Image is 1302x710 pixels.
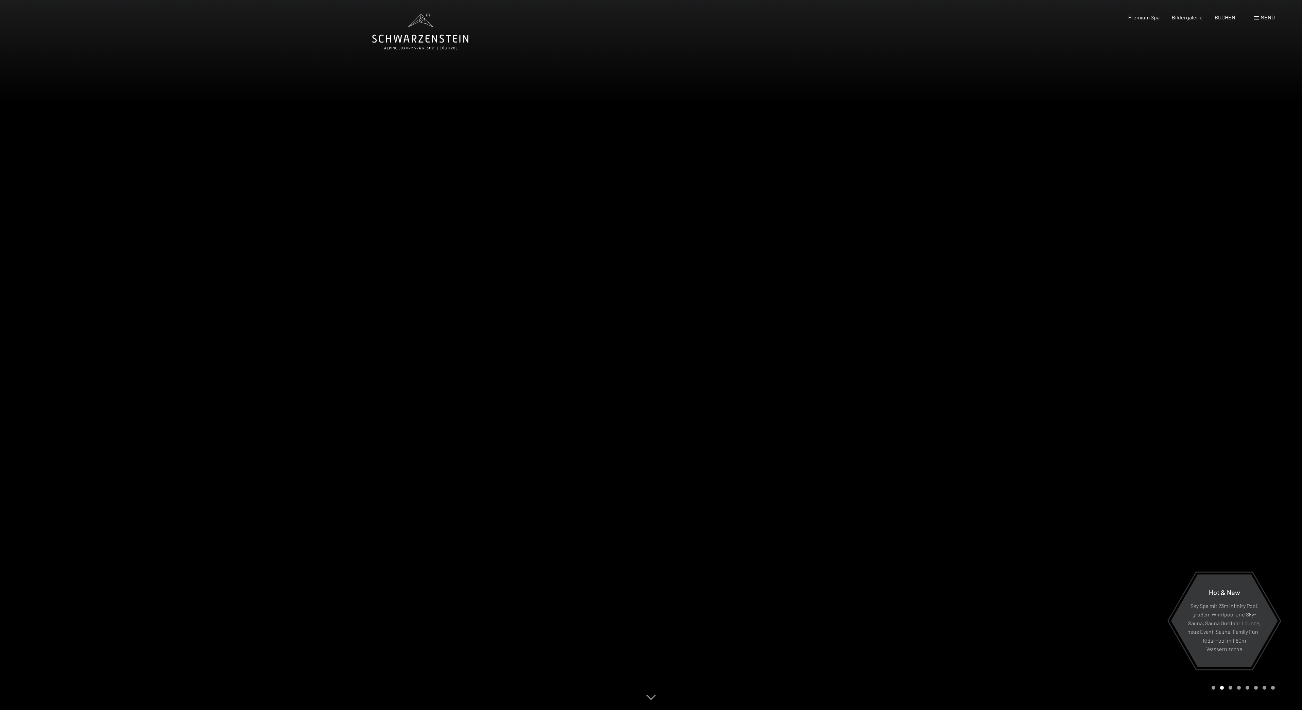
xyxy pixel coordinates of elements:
[1254,686,1258,690] div: Carousel Page 6
[1187,601,1261,654] p: Sky Spa mit 23m Infinity Pool, großem Whirlpool und Sky-Sauna, Sauna Outdoor Lounge, neue Event-S...
[1271,686,1275,690] div: Carousel Page 8
[1209,686,1275,690] div: Carousel Pagination
[1229,686,1232,690] div: Carousel Page 3
[1128,14,1160,20] a: Premium Spa
[1172,14,1203,20] a: Bildergalerie
[1209,588,1240,596] span: Hot & New
[1170,574,1278,667] a: Hot & New Sky Spa mit 23m Infinity Pool, großem Whirlpool und Sky-Sauna, Sauna Outdoor Lounge, ne...
[1215,14,1235,20] a: BUCHEN
[1237,686,1241,690] div: Carousel Page 4
[1220,686,1224,690] div: Carousel Page 2 (Current Slide)
[1246,686,1249,690] div: Carousel Page 5
[1212,686,1215,690] div: Carousel Page 1
[1263,686,1266,690] div: Carousel Page 7
[1261,14,1275,20] span: Menü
